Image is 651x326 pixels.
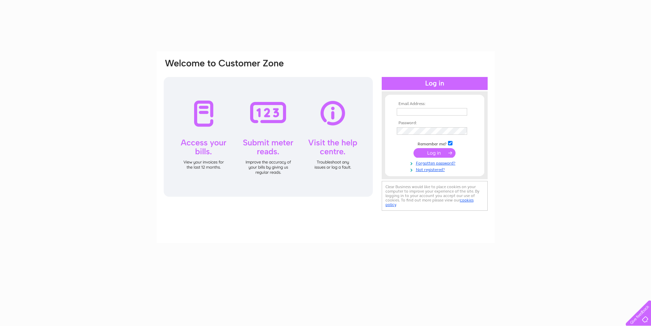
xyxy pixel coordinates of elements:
[395,121,474,126] th: Password:
[397,166,474,172] a: Not registered?
[395,140,474,147] td: Remember me?
[397,159,474,166] a: Forgotten password?
[382,181,488,211] div: Clear Business would like to place cookies on your computer to improve your experience of the sit...
[385,198,474,207] a: cookies policy
[413,148,456,158] input: Submit
[395,102,474,106] th: Email Address:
